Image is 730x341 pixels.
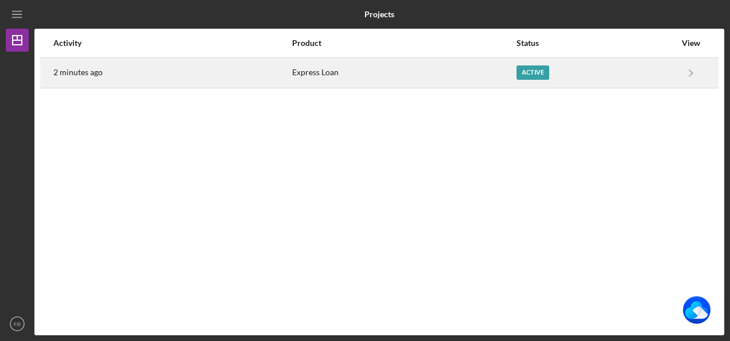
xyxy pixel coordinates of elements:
[6,312,29,335] button: FB
[53,68,103,77] time: 2025-08-28 02:20
[677,38,705,48] div: View
[14,321,21,327] text: FB
[517,65,549,80] div: Active
[517,38,675,48] div: Status
[364,10,394,19] b: Projects
[53,38,291,48] div: Activity
[292,38,516,48] div: Product
[292,59,516,87] div: Express Loan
